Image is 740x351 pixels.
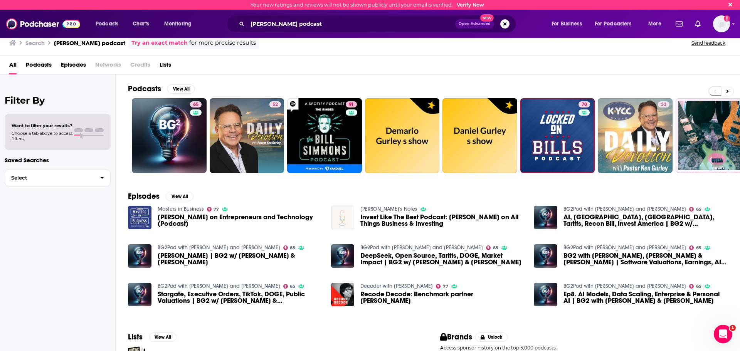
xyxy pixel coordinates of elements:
[128,332,143,342] h2: Lists
[5,169,111,186] button: Select
[696,208,701,211] span: 65
[493,246,498,250] span: 65
[520,98,595,173] a: 70
[590,18,643,30] button: open menu
[54,39,125,47] h3: [PERSON_NAME] podcast
[61,59,86,74] a: Episodes
[713,15,730,32] img: User Profile
[689,207,701,212] a: 65
[96,18,118,29] span: Podcasts
[360,291,525,304] a: Recode Decode: Benchmark partner Bill Gurley
[563,291,728,304] span: Ep8. AI Models, Data Scaling, Enterprise & Personal AI | BG2 with [PERSON_NAME] & [PERSON_NAME]
[158,291,322,304] a: Stargate, Executive Orders, TikTok, DOGE, Public Valuations | BG2 w/ Bill Gurley & Brad Gerstner
[128,206,151,229] img: Bill Gurley on Entrepreneurs and Technology (Podcast)
[331,244,355,268] img: DeepSeek, Open Source, Tariffs, DOGE, Market Impact | BG2 w/ Bill Gurley & Brad Gerstner
[563,244,686,251] a: BG2Pod with Brad Gerstner and Bill Gurley
[696,285,701,288] span: 65
[131,39,188,47] a: Try an exact match
[658,101,669,107] a: 33
[193,101,198,109] span: 65
[290,285,295,288] span: 65
[331,283,355,306] a: Recode Decode: Benchmark partner Bill Gurley
[563,214,728,227] a: AI, Middle East, China, Tariffs, Recon Bill, Invest America | BG2 w/ Bill Gurley & Brad Gerstner
[5,156,111,164] p: Saved Searches
[166,192,193,201] button: View All
[247,18,455,30] input: Search podcasts, credits, & more...
[6,17,80,31] img: Podchaser - Follow, Share and Rate Podcasts
[5,175,94,180] span: Select
[360,214,525,227] a: Invest Like The Best Podcast: Bill Gurley on All Things Business & Investing
[158,252,322,265] a: Satya Nadella | BG2 w/ Bill Gurley & Brad Gerstner
[546,18,592,30] button: open menu
[360,206,417,212] a: David's Notes
[128,18,154,30] a: Charts
[563,252,728,265] span: BG2 with [PERSON_NAME], [PERSON_NAME] & [PERSON_NAME] | Software Valuations, Earnings, AI, Immigr...
[128,244,151,268] img: Satya Nadella | BG2 w/ Bill Gurley & Brad Gerstner
[360,214,525,227] span: Invest Like The Best Podcast: [PERSON_NAME] on All Things Business & Investing
[582,101,587,109] span: 70
[346,101,357,107] a: 91
[436,284,448,289] a: 77
[189,39,256,47] span: for more precise results
[128,191,160,201] h2: Episodes
[689,284,701,289] a: 65
[128,191,193,201] a: EpisodesView All
[210,98,284,173] a: 52
[459,22,491,26] span: Open Advanced
[287,98,362,173] a: 91
[132,98,207,173] a: 65
[440,332,472,342] h2: Brands
[158,283,280,289] a: BG2Pod with Brad Gerstner and Bill Gurley
[25,39,45,47] h3: Search
[159,18,202,30] button: open menu
[360,291,525,304] span: Recode Decode: Benchmark partner [PERSON_NAME]
[158,214,322,227] a: Bill Gurley on Entrepreneurs and Technology (Podcast)
[595,18,632,29] span: For Podcasters
[443,285,448,288] span: 77
[26,59,52,74] a: Podcasts
[128,84,195,94] a: PodcastsView All
[128,283,151,306] img: Stargate, Executive Orders, TikTok, DOGE, Public Valuations | BG2 w/ Bill Gurley & Brad Gerstner
[207,207,219,212] a: 77
[167,84,195,94] button: View All
[128,332,177,342] a: ListsView All
[457,2,484,8] a: Verify Now
[158,206,204,212] a: Masters in Business
[349,101,354,109] span: 91
[643,18,671,30] button: open menu
[9,59,17,74] a: All
[534,283,557,306] img: Ep8. AI Models, Data Scaling, Enterprise & Personal AI | BG2 with Bill Gurley & Brad Gerstner
[440,345,728,351] p: Access sponsor history on the top 5,000 podcasts.
[661,101,666,109] span: 33
[283,245,296,250] a: 65
[714,325,732,343] iframe: Intercom live chat
[534,206,557,229] img: AI, Middle East, China, Tariffs, Recon Bill, Invest America | BG2 w/ Bill Gurley & Brad Gerstner
[269,101,281,107] a: 52
[160,59,171,74] a: Lists
[290,246,295,250] span: 65
[696,246,701,250] span: 65
[713,15,730,32] button: Show profile menu
[272,101,278,109] span: 52
[360,244,483,251] a: BG2Pod with Brad Gerstner and Bill Gurley
[331,206,355,229] img: Invest Like The Best Podcast: Bill Gurley on All Things Business & Investing
[283,284,296,289] a: 65
[12,131,72,141] span: Choose a tab above to access filters.
[534,244,557,268] img: BG2 with Bill Gurley, Brad Gerstner & Aaron Levie | Software Valuations, Earnings, AI, Immigratio...
[95,59,121,74] span: Networks
[128,84,161,94] h2: Podcasts
[713,15,730,32] span: Logged in as tgilbride
[214,208,219,211] span: 77
[158,244,280,251] a: BG2Pod with Brad Gerstner and Bill Gurley
[90,18,128,30] button: open menu
[689,245,701,250] a: 65
[455,19,494,29] button: Open AdvancedNew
